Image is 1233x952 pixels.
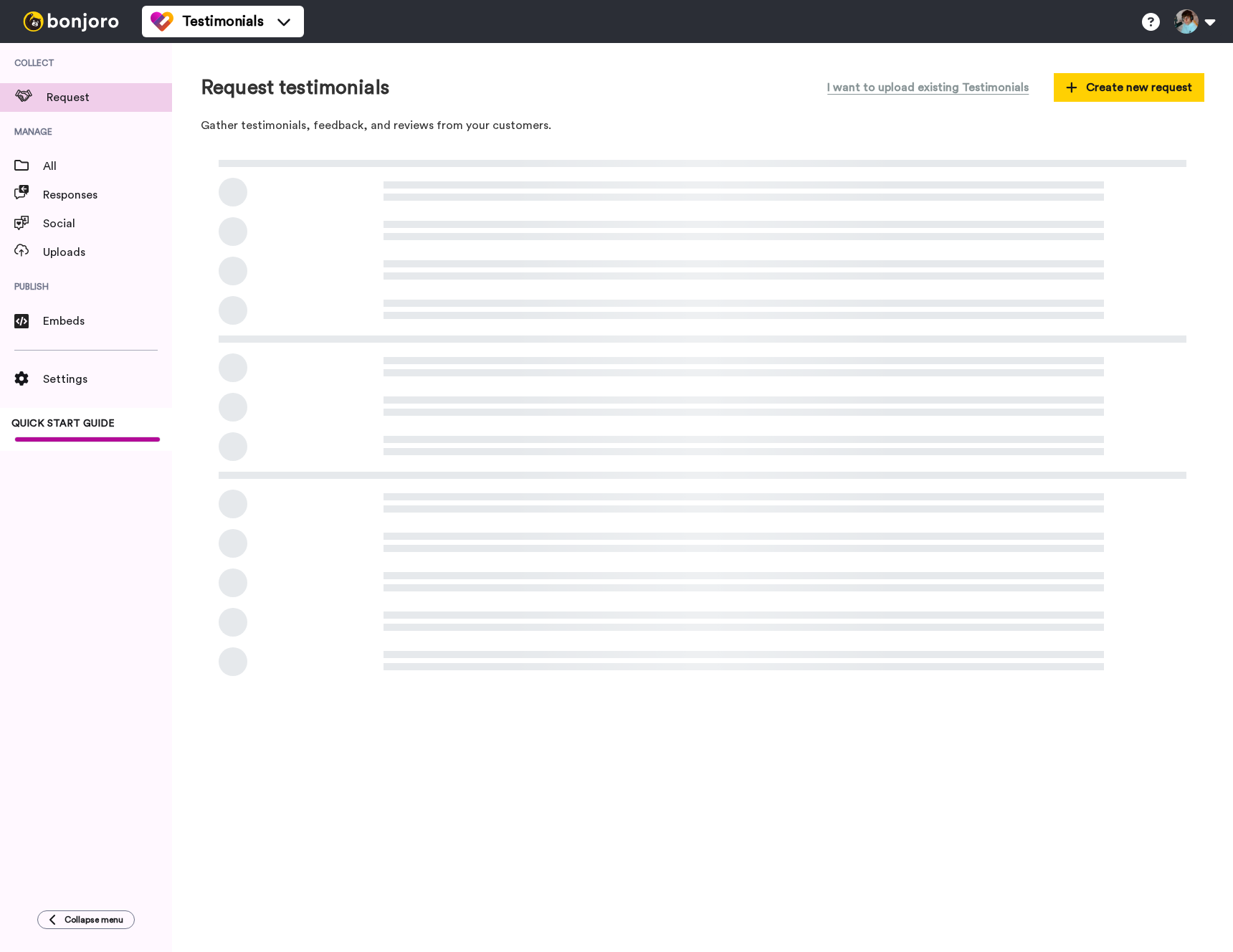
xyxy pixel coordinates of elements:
[65,914,123,925] span: Collapse menu
[43,313,172,330] span: Embeds
[201,77,389,99] h1: Request testimonials
[37,910,135,929] button: Collapse menu
[43,158,172,175] span: All
[47,89,172,106] span: Request
[1066,79,1192,96] span: Create new request
[151,10,173,33] img: tm-color.svg
[43,371,172,388] span: Settings
[11,419,115,429] span: QUICK START GUIDE
[43,215,172,232] span: Social
[43,186,172,204] span: Responses
[201,118,1204,134] p: Gather testimonials, feedback, and reviews from your customers.
[817,72,1039,103] button: I want to upload existing Testimonials
[182,11,264,32] span: Testimonials
[17,11,125,32] img: bj-logo-header-white.svg
[43,244,172,261] span: Uploads
[1054,73,1204,102] button: Create new request
[827,79,1029,96] span: I want to upload existing Testimonials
